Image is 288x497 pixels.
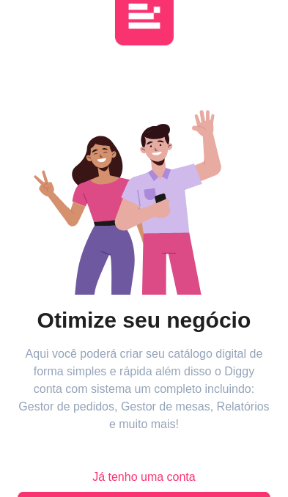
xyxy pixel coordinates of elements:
[92,468,196,486] span: Já tenho uma conta
[18,86,270,306] div: animation
[18,306,270,334] h2: Otimize seu negócio
[18,463,270,492] button: Já tenho uma conta
[18,345,270,433] article: Aqui você poderá criar seu catálogo digital de forma simples e rápida além disso o Diggy conta co...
